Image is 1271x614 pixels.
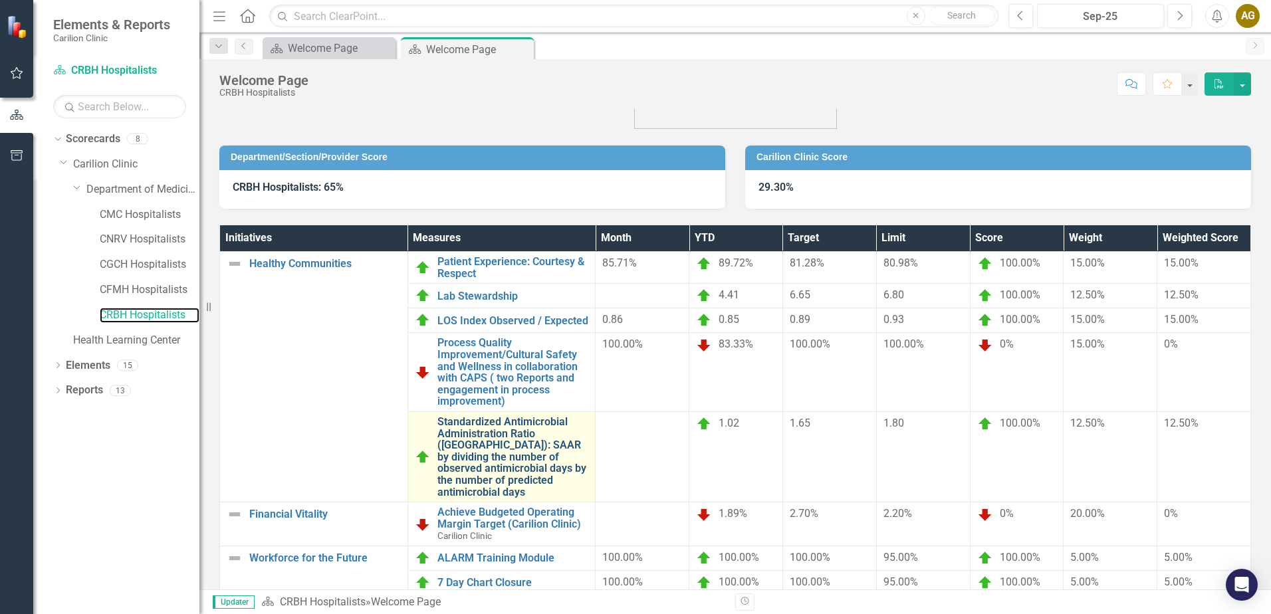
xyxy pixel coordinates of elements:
span: 95.00% [883,551,918,563]
span: 12.50% [1164,417,1199,429]
span: 1.80 [883,417,904,429]
h3: Department/Section/Provider Score [231,152,719,162]
span: 100.00% [602,338,643,350]
td: Double-Click to Edit Right Click for Context Menu [407,308,596,333]
span: 81.28% [790,256,824,269]
h3: Carilion Clinic Score [756,152,1244,162]
a: Welcome Page [266,40,392,56]
td: Double-Click to Edit Right Click for Context Menu [220,502,408,546]
span: 4.41 [719,289,739,302]
a: CNRV Hospitalists [100,232,199,247]
span: 0% [1000,507,1014,520]
span: 100.00% [1000,575,1040,588]
input: Search Below... [53,95,186,118]
td: Double-Click to Edit Right Click for Context Menu [220,546,408,595]
span: 100.00% [883,338,924,350]
img: Not Defined [227,256,243,272]
div: » [261,595,725,610]
img: On Target [977,312,993,328]
span: 15.00% [1070,338,1105,350]
a: 7 Day Chart Closure [437,577,589,589]
span: 5.00% [1070,575,1099,588]
span: 100.00% [1000,551,1040,563]
input: Search ClearPoint... [269,5,998,28]
span: Carilion Clinic [437,530,492,541]
span: 89.72% [719,256,753,269]
div: 15 [117,359,138,371]
span: 100.00% [1000,314,1040,326]
a: Financial Vitality [249,508,401,520]
span: 2.70% [790,507,818,520]
span: 1.65 [790,417,810,429]
span: 0% [1000,338,1014,351]
a: Patient Experience: Courtesy & Respect [437,256,589,279]
span: 1.02 [719,417,739,429]
td: Double-Click to Edit Right Click for Context Menu [407,411,596,502]
span: 5.00% [1070,551,1099,563]
img: On Target [977,416,993,432]
span: 100.00% [602,575,643,588]
img: On Target [696,575,712,591]
span: 100.00% [790,575,830,588]
img: Not Defined [227,550,243,566]
strong: CRBH Hospitalists: 65% [233,181,344,193]
a: CFMH Hospitalists [100,282,199,298]
span: 2.20% [883,507,912,520]
div: Welcome Page [371,595,441,608]
img: On Target [696,256,712,272]
img: On Target [415,550,431,566]
a: Carilion Clinic [73,157,199,172]
img: Not Defined [227,506,243,522]
img: Below Plan [415,364,431,380]
a: CRBH Hospitalists [280,595,366,608]
span: 100.00% [719,551,759,563]
img: On Target [415,312,431,328]
img: On Target [696,288,712,304]
img: On Target [696,312,712,328]
span: 0.93 [883,313,904,326]
small: Carilion Clinic [53,33,170,43]
span: 15.00% [1070,313,1105,326]
img: ClearPoint Strategy [7,15,30,39]
img: Below Plan [977,337,993,353]
img: Below Plan [977,506,993,522]
img: On Target [415,260,431,276]
span: 6.65 [790,288,810,301]
img: Below Plan [415,516,431,532]
a: Standardized Antimicrobial Administration Ratio ([GEOGRAPHIC_DATA]): SAAR by dividing the number ... [437,416,589,498]
div: Sep-25 [1042,9,1159,25]
a: LOS Index Observed / Expected [437,315,589,327]
td: Double-Click to Edit Right Click for Context Menu [407,546,596,570]
a: Elements [66,358,110,373]
a: Healthy Communities [249,258,401,270]
img: On Target [696,416,712,432]
span: 0.86 [602,313,623,326]
div: 8 [127,134,148,145]
span: 83.33% [719,338,753,351]
img: On Target [977,256,993,272]
span: Elements & Reports [53,17,170,33]
span: 0.85 [719,314,739,326]
a: Scorecards [66,132,120,147]
a: CRBH Hospitalists [100,308,199,323]
a: Achieve Budgeted Operating Margin Target (Carilion Clinic) [437,506,589,530]
span: 85.71% [602,256,637,269]
span: 0.89 [790,313,810,326]
span: 0% [1164,338,1178,350]
img: Below Plan [696,337,712,353]
a: CRBH Hospitalists [53,63,186,78]
a: ALARM Training Module [437,552,589,564]
a: CGCH Hospitalists [100,257,199,272]
img: On Target [977,288,993,304]
span: 100.00% [602,551,643,563]
a: Process Quality Improvement/Cultural Safety and Wellness in collaboration with CAPS ( two Reports... [437,337,589,407]
td: Double-Click to Edit Right Click for Context Menu [407,284,596,308]
img: On Target [977,550,993,566]
a: Department of Medicine [86,182,199,197]
span: 15.00% [1070,256,1105,269]
div: Welcome Page [426,41,530,58]
span: 12.50% [1070,288,1105,301]
span: 100.00% [790,551,830,563]
span: 12.50% [1070,417,1105,429]
div: Welcome Page [288,40,392,56]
